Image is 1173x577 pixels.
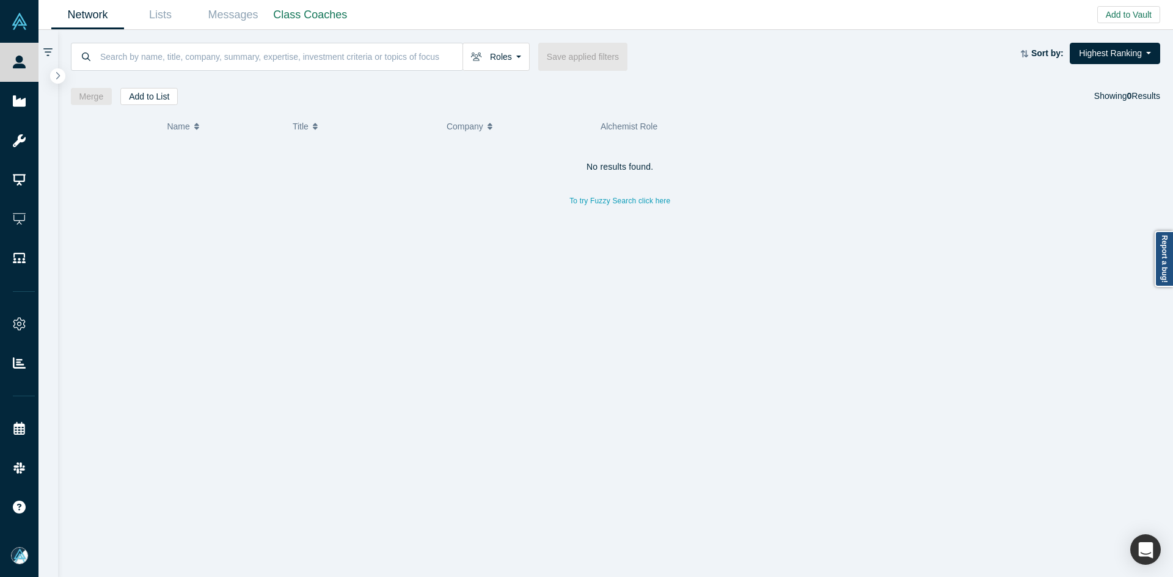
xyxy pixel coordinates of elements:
input: Search by name, title, company, summary, expertise, investment criteria or topics of focus [99,42,462,71]
button: Roles [462,43,530,71]
strong: Sort by: [1031,48,1064,58]
a: Lists [124,1,197,29]
a: Report a bug! [1155,231,1173,287]
button: Highest Ranking [1070,43,1160,64]
img: Alchemist Vault Logo [11,13,28,30]
button: Add to Vault [1097,6,1160,23]
a: Class Coaches [269,1,351,29]
strong: 0 [1127,91,1132,101]
span: Alchemist Role [601,122,657,131]
h4: No results found. [71,162,1170,172]
span: Title [293,114,309,139]
button: Add to List [120,88,178,105]
button: Name [167,114,280,139]
span: Results [1127,91,1160,101]
div: Showing [1094,88,1160,105]
button: Title [293,114,434,139]
button: Save applied filters [538,43,627,71]
span: Company [447,114,483,139]
button: Company [447,114,588,139]
button: Merge [71,88,112,105]
button: To try Fuzzy Search click here [561,193,679,209]
span: Name [167,114,189,139]
img: Mia Scott's Account [11,547,28,564]
a: Network [51,1,124,29]
a: Messages [197,1,269,29]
